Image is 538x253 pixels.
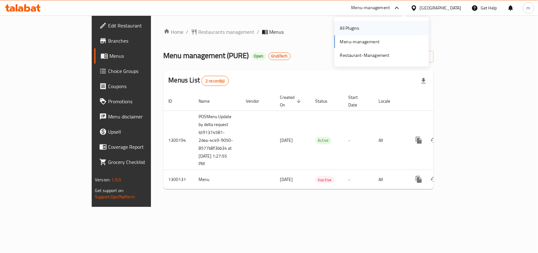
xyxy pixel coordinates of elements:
[108,22,176,29] span: Edit Restaurant
[406,92,477,111] th: Actions
[94,48,182,63] a: Menus
[202,78,229,84] span: 2 record(s)
[411,133,426,148] button: more
[527,4,530,11] span: m
[108,37,176,45] span: Branches
[108,113,176,120] span: Menu disclaimer
[194,111,241,170] td: POSMenu Update by delta request Id:91374581-2dea-4c49-9050-8577b8f3bb34 at [DATE] 1:27:55 PM
[246,97,268,105] span: Vendor
[94,33,182,48] a: Branches
[315,137,332,144] span: Active
[94,154,182,170] a: Grocery Checklist
[344,111,374,170] td: -
[108,98,176,105] span: Promotions
[374,170,406,189] td: All
[280,93,303,109] span: Created On
[252,53,266,59] span: Open
[164,48,249,63] span: Menu management ( PURE )
[280,175,293,184] span: [DATE]
[169,75,229,86] h2: Menus List
[374,111,406,170] td: All
[199,28,255,36] span: Restaurants management
[108,67,176,75] span: Choice Groups
[109,52,176,60] span: Menus
[199,97,218,105] span: Name
[349,93,366,109] span: Start Date
[94,79,182,94] a: Coupons
[344,170,374,189] td: -
[94,139,182,154] a: Coverage Report
[164,92,477,190] table: enhanced table
[108,158,176,166] span: Grocery Checklist
[411,172,426,187] button: more
[186,28,188,36] li: /
[94,18,182,33] a: Edit Restaurant
[94,94,182,109] a: Promotions
[252,52,266,60] div: Open
[95,176,110,184] span: Version:
[269,28,284,36] span: Menus
[257,28,259,36] li: /
[191,28,255,36] a: Restaurants management
[95,186,124,195] span: Get support on:
[94,124,182,139] a: Upsell
[340,52,390,59] div: Restaurant-Management
[351,4,390,12] div: Menu-management
[94,109,182,124] a: Menu disclaimer
[111,176,121,184] span: 1.0.0
[169,97,181,105] span: ID
[280,136,293,144] span: [DATE]
[108,82,176,90] span: Coupons
[108,128,176,136] span: Upsell
[94,63,182,79] a: Choice Groups
[420,4,461,11] div: [GEOGRAPHIC_DATA]
[269,53,290,59] span: GrubTech
[164,28,434,36] nav: breadcrumb
[416,73,431,88] div: Export file
[426,133,442,148] button: Change Status
[108,143,176,151] span: Coverage Report
[340,25,360,32] div: All Plugins
[95,193,135,201] a: Support.OpsPlatform
[194,170,241,189] td: Menu
[379,97,399,105] span: Locale
[426,172,442,187] button: Change Status
[315,176,334,184] span: Inactive
[315,97,336,105] span: Status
